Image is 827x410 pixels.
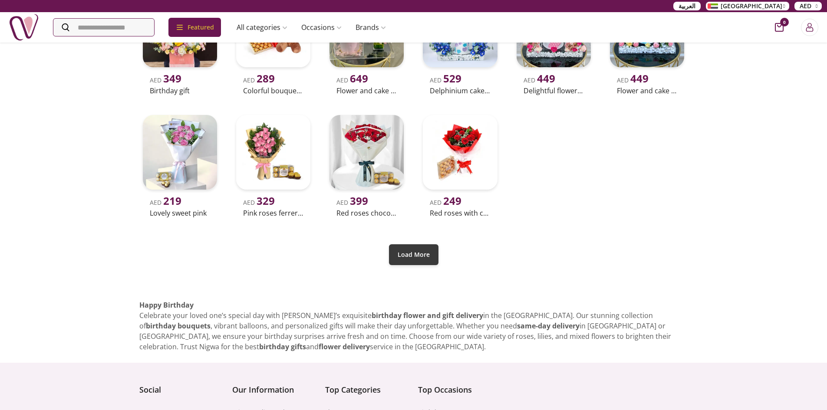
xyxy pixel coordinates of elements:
[233,112,314,220] a: uae-gifts-Pink Roses Ferrero ChocolateAED 329Pink roses ferrero chocolate
[329,115,404,189] img: uae-gifts-Red Roses Chocolate Combo
[430,85,490,96] h2: Delphinium cake duo
[232,384,316,396] h4: Our Information
[243,208,303,218] h2: Pink roses ferrero chocolate
[336,208,397,218] h2: Red roses chocolate combo
[326,112,407,220] a: uae-gifts-Red Roses Chocolate ComboAED 399Red roses chocolate combo
[679,2,695,10] span: العربية
[230,19,294,36] a: All categories
[775,23,784,32] button: cart-button
[801,19,818,36] button: Login
[146,321,211,331] strong: birthday bouquets
[319,342,370,351] strong: flower delivery
[139,300,688,352] div: Celebrate your loved one’s special day with [PERSON_NAME]’s exquisite in the [GEOGRAPHIC_DATA]. O...
[430,198,461,207] span: AED
[9,12,39,43] img: Nigwa-uae-gifts
[336,85,397,96] h2: Flower and cake gala
[243,76,275,84] span: AED
[257,194,275,208] span: 329
[794,2,822,10] button: AED
[617,76,649,84] span: AED
[721,2,782,10] span: [GEOGRAPHIC_DATA]
[430,208,490,218] h2: Red roses with chocolate
[524,85,584,96] h2: Delightful flowers and cake
[389,244,438,265] button: Load More
[780,18,789,26] span: 0
[139,384,224,396] h4: Social
[430,76,461,84] span: AED
[800,2,811,10] span: AED
[53,19,154,36] input: Search
[372,311,483,320] strong: birthday flower and gift delivery
[150,85,210,96] h2: Birthday gift
[419,112,501,220] a: uae-gifts-Red Roses with ChocolateAED 249Red roses with chocolate
[617,85,677,96] h2: Flower and cake arrangement
[349,19,393,36] a: Brands
[630,71,649,85] span: 449
[706,2,789,10] button: [GEOGRAPHIC_DATA]
[150,208,210,218] h2: Lovely sweet pink
[163,194,181,208] span: 219
[143,115,217,189] img: uae-gifts-Lovely Sweet Pink
[336,76,368,84] span: AED
[517,321,580,331] strong: same-day delivery
[537,71,555,85] span: 449
[139,112,221,220] a: uae-gifts-Lovely Sweet PinkAED 219Lovely sweet pink
[708,3,718,9] img: Arabic_dztd3n.png
[294,19,349,36] a: Occasions
[423,115,497,189] img: uae-gifts-Red Roses with Chocolate
[139,300,194,310] strong: Happy Birthday
[257,71,275,85] span: 289
[350,71,368,85] span: 649
[524,76,555,84] span: AED
[243,198,275,207] span: AED
[236,115,310,189] img: uae-gifts-Pink Roses Ferrero Chocolate
[336,198,368,207] span: AED
[150,198,181,207] span: AED
[418,384,502,396] h4: Top Occasions
[443,194,461,208] span: 249
[350,194,368,208] span: 399
[443,71,461,85] span: 529
[259,342,306,351] strong: birthday gifts
[243,85,303,96] h2: Colorful bouquet combo gift
[168,18,221,37] div: Featured
[163,71,181,85] span: 349
[325,384,409,396] h4: Top Categories
[150,76,181,84] span: AED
